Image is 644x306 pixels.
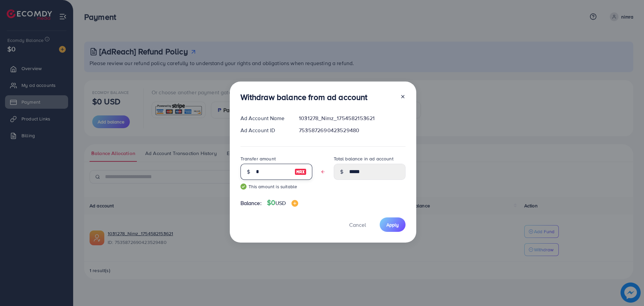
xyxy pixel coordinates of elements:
[380,217,406,232] button: Apply
[386,221,399,228] span: Apply
[291,200,298,207] img: image
[275,199,286,207] span: USD
[240,155,276,162] label: Transfer amount
[349,221,366,228] span: Cancel
[235,114,294,122] div: Ad Account Name
[293,114,411,122] div: 1031278_Nimz_1754582153621
[294,168,307,176] img: image
[334,155,393,162] label: Total balance in ad account
[240,92,368,102] h3: Withdraw balance from ad account
[341,217,374,232] button: Cancel
[240,184,247,190] img: guide
[267,199,298,207] h4: $0
[240,199,262,207] span: Balance:
[240,183,312,190] small: This amount is suitable
[235,126,294,134] div: Ad Account ID
[293,126,411,134] div: 7535872690423529480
